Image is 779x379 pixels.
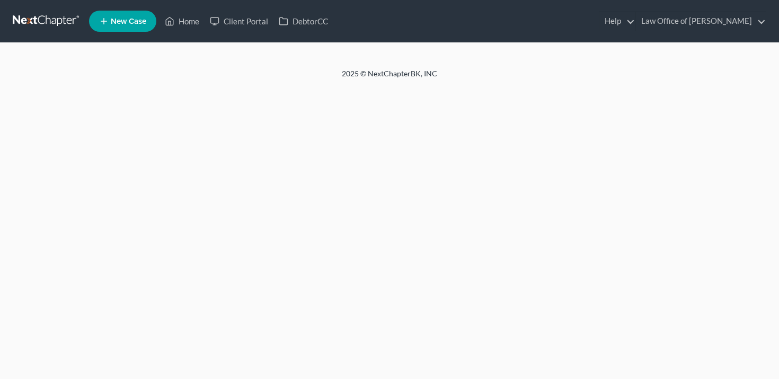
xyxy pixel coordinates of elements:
a: Home [160,12,205,31]
a: Help [599,12,635,31]
new-legal-case-button: New Case [89,11,156,32]
a: Law Office of [PERSON_NAME] [636,12,766,31]
a: DebtorCC [273,12,333,31]
a: Client Portal [205,12,273,31]
div: 2025 © NextChapterBK, INC [87,68,692,87]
